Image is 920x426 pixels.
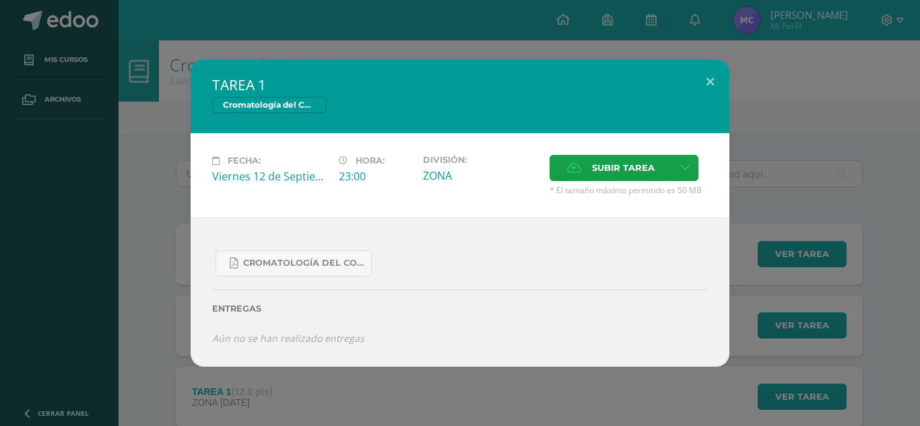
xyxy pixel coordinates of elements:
[212,97,327,113] span: Cromatología del Color
[212,75,708,94] h2: TAREA 1
[216,250,372,277] a: Cromatología del color.docx.pdf
[243,258,364,269] span: Cromatología del color.docx.pdf
[691,59,729,105] button: Close (Esc)
[212,332,364,345] i: Aún no se han realizado entregas
[339,169,412,184] div: 23:00
[550,184,708,196] span: * El tamaño máximo permitido es 50 MB
[356,155,385,166] span: Hora:
[212,169,328,184] div: Viernes 12 de Septiembre
[228,155,261,166] span: Fecha:
[423,155,539,165] label: División:
[212,304,708,314] label: Entregas
[592,155,655,180] span: Subir tarea
[423,168,539,183] div: ZONA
